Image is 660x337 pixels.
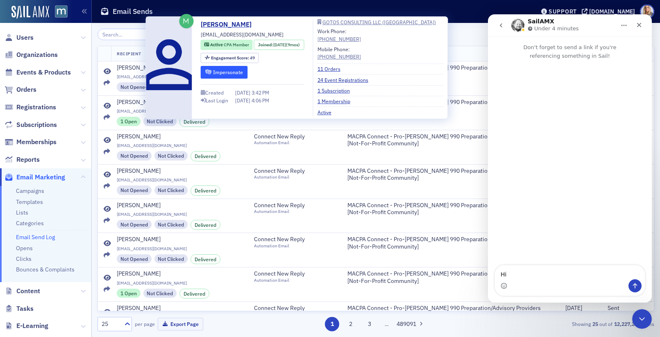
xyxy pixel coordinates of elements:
a: [PERSON_NAME] [117,305,243,312]
div: Active: Active: CPA Member [201,40,253,50]
span: Tasks [16,304,34,313]
div: Mobile Phone: [318,45,361,61]
div: Engagement Score: 49 [201,53,259,63]
a: Connect New ReplyAutomation Email [254,167,336,180]
img: SailAMX [55,5,68,18]
div: Not Opened [117,220,152,229]
span: MACPA Connect - Pro-[PERSON_NAME] 990 Preparation/Advisory Providers [Not-For-Profit Community] [347,270,554,285]
div: Automation Email [254,140,329,145]
a: Opens [16,244,33,252]
div: Not Opened [117,82,152,91]
span: Connect New Reply [254,133,329,140]
a: [PERSON_NAME] [117,133,243,140]
span: [EMAIL_ADDRESS][DOMAIN_NAME] [117,280,243,286]
strong: 12,227,253 [612,320,642,328]
a: Active [318,109,338,116]
a: [PHONE_NUMBER] [318,35,361,43]
div: Delivered [191,185,220,195]
div: Not Clicked [154,185,188,195]
div: Not Opened [117,151,152,160]
span: Email Marketing [16,173,65,182]
a: Lists [16,209,28,216]
a: Memberships [5,138,57,147]
div: Automation Email [254,243,329,249]
a: Reports [5,155,40,164]
span: Orders [16,85,36,94]
a: Connect New ReplyAutomation Email [254,133,336,146]
span: E-Learning [16,321,48,330]
div: Sent [608,305,648,312]
span: [EMAIL_ADDRESS][DOMAIN_NAME] [117,246,243,251]
div: Automation Email [254,278,329,283]
div: Automation Email [254,174,329,180]
span: [DATE] [235,89,252,96]
div: Delivered [191,254,220,264]
iframe: Intercom live chat [488,14,652,303]
span: Users [16,33,34,42]
button: 3 [362,317,376,331]
div: Delivered [191,151,220,161]
span: [DATE] [565,304,582,312]
iframe: Intercom live chat [632,309,652,329]
img: SailAMX [11,6,49,19]
a: [PHONE_NUMBER] [318,53,361,60]
span: MACPA Connect - Pro-[PERSON_NAME] 990 Preparation/Advisory Providers [Not-For-Profit Community] [347,236,554,250]
button: Export Page [158,318,203,330]
span: Profile [640,5,654,19]
span: CPA Member [224,42,249,47]
a: Users [5,33,34,42]
span: Memberships [16,138,57,147]
div: 25 [102,320,120,328]
a: Content [5,287,40,296]
div: Automation Email [254,209,329,214]
a: [PERSON_NAME] [117,236,243,243]
div: [DOMAIN_NAME] [589,8,635,15]
button: Impersonate [201,66,248,79]
span: … [381,320,392,328]
a: Bounces & Complaints [16,266,75,273]
span: Connect New Reply [254,305,329,312]
a: 24 Event Registrations [318,76,374,84]
div: Delivered [179,289,209,299]
div: Not Clicked [143,289,177,298]
a: Active CPA Member [204,42,249,48]
strong: 25 [591,320,599,328]
span: MACPA Connect - Pro-[PERSON_NAME] 990 Preparation/Advisory Providers [Not-For-Profit Community] [347,64,554,79]
a: Organizations [5,50,58,59]
a: Clicks [16,255,32,262]
div: GOTOS CONSULTING LLC ([GEOGRAPHIC_DATA]) [322,20,436,25]
div: 1 Open [117,289,141,298]
div: Joined: 2024-11-21 00:00:00 [254,40,304,50]
div: Not Clicked [154,151,188,160]
input: Search… [98,29,176,40]
span: [EMAIL_ADDRESS][DOMAIN_NAME] [117,212,243,217]
a: Templates [16,198,43,206]
a: 1 Subscription [318,87,356,94]
span: Joined : [258,42,274,48]
span: Events & Products [16,68,71,77]
a: Tasks [5,304,34,313]
div: Delivered [191,220,220,230]
div: [PERSON_NAME] [117,305,161,312]
span: [DATE] [235,97,252,104]
label: per page [135,320,155,328]
span: MACPA Connect - Pro-[PERSON_NAME] 990 Preparation/Advisory Providers [Not-For-Profit Community] [347,202,554,216]
span: Connect New Reply [254,202,329,209]
span: Connect New Reply [254,236,329,243]
button: 2 [344,317,358,331]
a: Connect New ReplyAutomation Email [254,236,336,249]
a: GOTOS CONSULTING LLC ([GEOGRAPHIC_DATA]) [318,20,443,25]
h1: Email Sends [113,7,153,16]
div: [PERSON_NAME] [117,64,161,72]
a: Connect New ReplyAutomation Email [254,270,336,283]
div: Last Login [206,98,228,103]
div: Not Opened [117,185,152,195]
a: Email Send Log [16,233,55,241]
